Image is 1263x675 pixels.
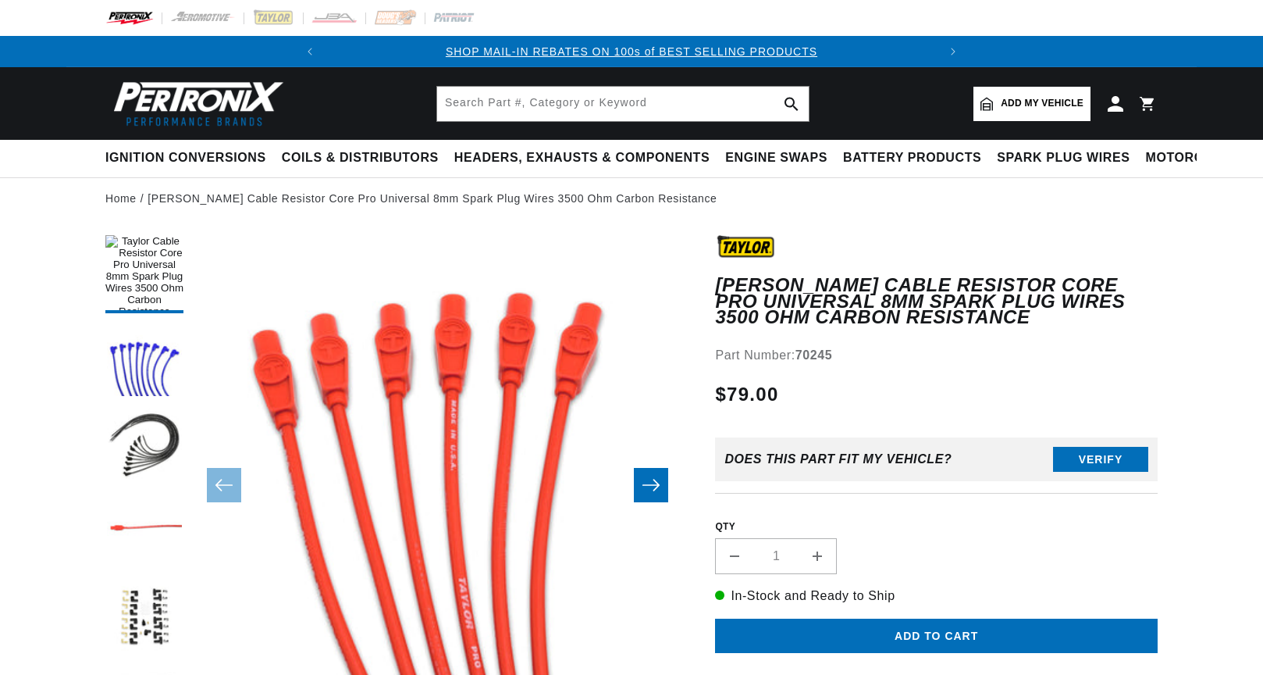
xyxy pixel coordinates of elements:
[105,140,274,177] summary: Ignition Conversions
[437,87,809,121] input: Search Part #, Category or Keyword
[989,140,1137,177] summary: Spark Plug Wires
[715,586,1158,606] p: In-Stock and Ready to Ship
[1146,150,1239,166] span: Motorcycle
[997,150,1130,166] span: Spark Plug Wires
[835,140,989,177] summary: Battery Products
[207,468,241,502] button: Slide left
[105,235,183,313] button: Load image 1 in gallery view
[326,43,938,60] div: Announcement
[446,45,817,58] a: SHOP MAIL-IN REBATES ON 100s of BEST SELLING PRODUCTS
[843,150,981,166] span: Battery Products
[105,77,285,130] img: Pertronix
[66,36,1197,67] slideshow-component: Translation missing: en.sections.announcements.announcement_bar
[717,140,835,177] summary: Engine Swaps
[715,277,1158,325] h1: [PERSON_NAME] Cable Resistor Core Pro Universal 8mm Spark Plug Wires 3500 Ohm Carbon Resistance
[105,321,183,399] button: Load image 2 in gallery view
[1001,96,1083,111] span: Add my vehicle
[937,36,969,67] button: Translation missing: en.sections.announcements.next_announcement
[105,190,1158,207] nav: breadcrumbs
[105,190,137,207] a: Home
[105,493,183,571] button: Load image 4 in gallery view
[973,87,1090,121] a: Add my vehicle
[1053,447,1148,472] button: Verify
[715,345,1158,366] div: Part Number:
[326,43,938,60] div: 1 of 2
[715,520,1158,534] label: QTY
[105,579,183,657] button: Load image 5 in gallery view
[294,36,326,67] button: Translation missing: en.sections.announcements.previous_announcement
[725,150,827,166] span: Engine Swaps
[274,140,446,177] summary: Coils & Distributors
[715,380,778,409] span: $79.00
[446,140,717,177] summary: Headers, Exhausts & Components
[282,150,439,166] span: Coils & Distributors
[148,190,717,207] a: [PERSON_NAME] Cable Resistor Core Pro Universal 8mm Spark Plug Wires 3500 Ohm Carbon Resistance
[454,150,710,166] span: Headers, Exhausts & Components
[715,619,1158,654] button: Add to cart
[724,452,952,466] div: Does This part fit My vehicle?
[105,150,266,166] span: Ignition Conversions
[1138,140,1247,177] summary: Motorcycle
[795,348,833,362] strong: 70245
[634,468,668,502] button: Slide right
[774,87,809,121] button: search button
[105,407,183,485] button: Load image 3 in gallery view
